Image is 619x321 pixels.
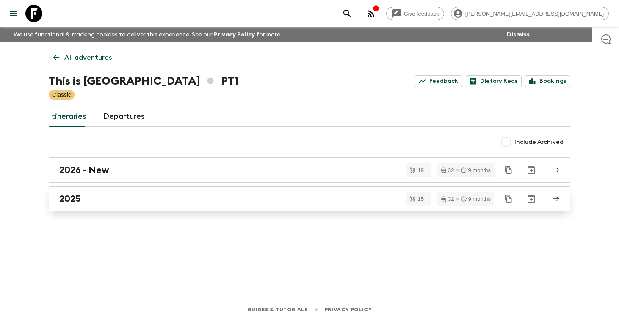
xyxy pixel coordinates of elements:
[49,186,570,211] a: 2025
[523,162,540,178] button: Archive
[52,91,71,99] p: Classic
[461,11,608,17] span: [PERSON_NAME][EMAIL_ADDRESS][DOMAIN_NAME]
[64,52,112,63] p: All adventures
[49,73,239,90] h1: This is [GEOGRAPHIC_DATA] PT1
[339,5,356,22] button: search adventures
[451,7,609,20] div: [PERSON_NAME][EMAIL_ADDRESS][DOMAIN_NAME]
[386,7,444,20] a: Give feedback
[49,157,570,183] a: 2026 - New
[441,167,454,173] div: 32
[5,5,22,22] button: menu
[501,162,516,178] button: Duplicate
[10,27,285,42] p: We use functional & tracking cookies to deliver this experience. See our for more.
[399,11,444,17] span: Give feedback
[441,196,454,202] div: 32
[461,196,491,202] div: 9 months
[523,190,540,207] button: Archive
[415,75,462,87] a: Feedback
[505,29,532,41] button: Dismiss
[214,32,255,38] a: Privacy Policy
[49,107,86,127] a: Itineraries
[59,165,109,176] h2: 2026 - New
[466,75,522,87] a: Dietary Reqs
[413,196,429,202] span: 15
[525,75,570,87] a: Bookings
[103,107,145,127] a: Departures
[49,49,116,66] a: All adventures
[413,167,429,173] span: 19
[501,191,516,206] button: Duplicate
[247,305,308,314] a: Guides & Tutorials
[514,138,564,146] span: Include Archived
[325,305,372,314] a: Privacy Policy
[59,193,81,204] h2: 2025
[461,167,491,173] div: 9 months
